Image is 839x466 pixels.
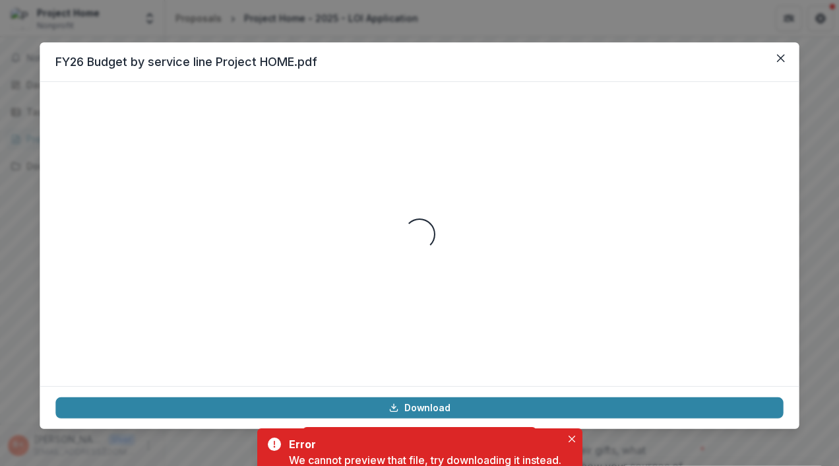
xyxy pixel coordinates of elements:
[770,48,792,69] button: Close
[40,42,799,82] header: FY26 Budget by service line Project HOME.pdf
[564,431,580,447] button: Close
[55,397,783,418] a: Download
[289,436,556,452] div: Error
